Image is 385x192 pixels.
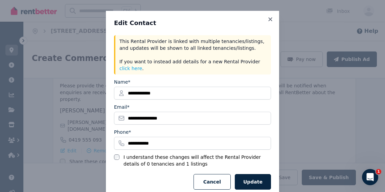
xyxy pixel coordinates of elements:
[114,129,131,135] label: Phone*
[119,38,267,72] p: This Rental Provider is linked with multiple tenancies/listings, and updates will be shown to all...
[194,174,231,190] button: Cancel
[235,174,271,190] button: Update
[362,169,378,185] iframe: Intercom live chat
[376,169,381,174] span: 1
[114,79,130,85] label: Name*
[114,104,130,110] label: Email*
[119,65,142,72] button: click here
[123,154,271,167] label: I understand these changes will affect the Rental Provider details of 0 tenancies and 1 listings
[114,19,271,27] h3: Edit Contact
